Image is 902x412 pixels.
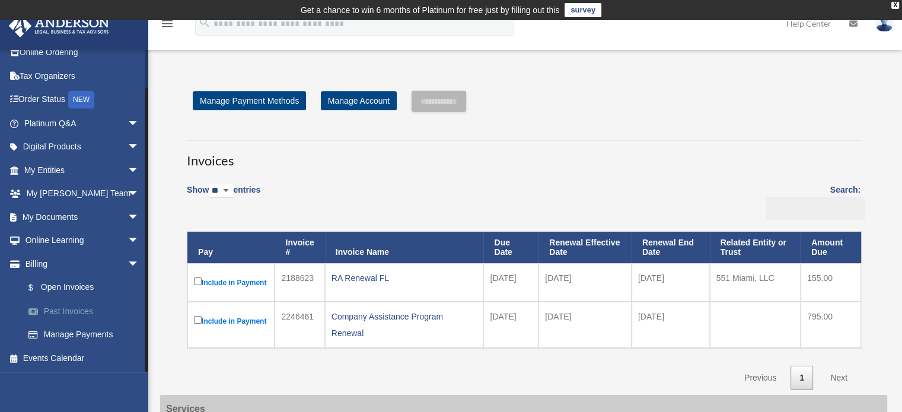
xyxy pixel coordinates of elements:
label: Show entries [187,183,260,210]
span: $ [35,280,41,295]
td: [DATE] [538,302,632,348]
a: Events Calendar [8,346,157,370]
span: arrow_drop_down [128,205,151,229]
a: My [PERSON_NAME] Teamarrow_drop_down [8,182,157,206]
th: Renewal End Date: activate to sort column ascending [632,232,710,264]
a: Manage Payment Methods [193,91,306,110]
td: [DATE] [632,263,710,302]
span: arrow_drop_down [128,252,151,276]
img: User Pic [875,15,893,32]
td: [DATE] [538,263,632,302]
div: RA Renewal FL [332,270,477,286]
th: Renewal Effective Date: activate to sort column ascending [538,232,632,264]
a: Billingarrow_drop_down [8,252,157,276]
label: Include in Payment [194,314,268,328]
a: My Entitiesarrow_drop_down [8,158,157,182]
span: arrow_drop_down [128,135,151,159]
td: 155.00 [801,263,861,302]
a: My Documentsarrow_drop_down [8,205,157,229]
td: 2246461 [275,302,324,348]
td: 795.00 [801,302,861,348]
th: Pay: activate to sort column descending [187,232,275,264]
a: Order StatusNEW [8,88,157,112]
a: Platinum Q&Aarrow_drop_down [8,111,157,135]
a: Previous [735,366,785,390]
div: close [891,2,899,9]
a: Manage Payments [17,323,157,347]
th: Invoice Name: activate to sort column ascending [325,232,484,264]
span: arrow_drop_down [128,229,151,253]
a: Online Learningarrow_drop_down [8,229,157,253]
a: Tax Organizers [8,64,157,88]
a: survey [565,3,601,17]
a: Past Invoices [17,299,157,323]
i: menu [160,17,174,31]
th: Related Entity or Trust: activate to sort column ascending [710,232,801,264]
div: NEW [68,91,94,108]
a: menu [160,21,174,31]
div: Company Assistance Program Renewal [332,308,477,341]
i: search [198,16,211,29]
select: Showentries [209,184,233,198]
td: [DATE] [483,263,538,302]
span: arrow_drop_down [128,111,151,136]
a: $Open Invoices [17,276,151,300]
input: Search: [766,197,865,219]
td: 551 Miami, LLC [710,263,801,302]
span: arrow_drop_down [128,158,151,183]
th: Due Date: activate to sort column ascending [483,232,538,264]
label: Search: [761,183,860,219]
td: [DATE] [483,302,538,348]
label: Include in Payment [194,275,268,290]
input: Include in Payment [194,277,202,285]
input: Include in Payment [194,316,202,324]
div: Get a chance to win 6 months of Platinum for free just by filling out this [301,3,560,17]
h3: Invoices [187,140,860,170]
th: Invoice #: activate to sort column ascending [275,232,324,264]
a: Digital Productsarrow_drop_down [8,135,157,159]
td: [DATE] [632,302,710,348]
a: Manage Account [321,91,397,110]
a: Online Ordering [8,41,157,65]
td: 2188623 [275,263,324,302]
span: arrow_drop_down [128,182,151,206]
img: Anderson Advisors Platinum Portal [5,14,113,37]
th: Amount Due: activate to sort column ascending [801,232,861,264]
